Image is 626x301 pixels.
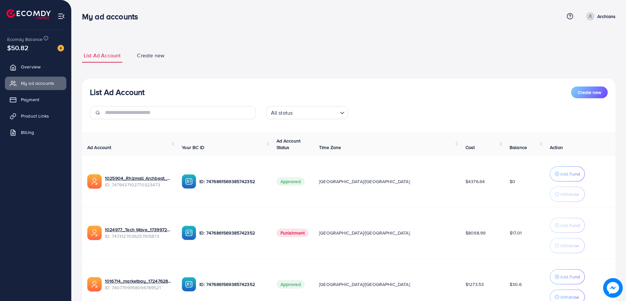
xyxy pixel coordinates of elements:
[182,144,204,151] span: Your BC ID
[199,280,266,288] p: ID: 7476861569385742352
[82,12,143,21] h3: My ad accounts
[560,273,580,281] p: Add Fund
[578,89,601,96] span: Create new
[319,144,341,151] span: Time Zone
[550,269,585,284] button: Add Fund
[550,166,585,181] button: Add Fund
[105,278,171,291] div: <span class='underline'>1016714_marketbay_1724762849692</span></br>7407799958096789521
[510,230,522,236] span: $17.01
[105,284,171,291] span: ID: 7407799958096789521
[465,178,485,185] span: $4376.64
[550,144,563,151] span: Action
[105,181,171,188] span: ID: 7479437102770323473
[560,190,579,198] p: Withdraw
[21,80,54,86] span: My ad accounts
[319,178,410,185] span: [GEOGRAPHIC_DATA]/[GEOGRAPHIC_DATA]
[87,144,111,151] span: Ad Account
[510,178,515,185] span: $0
[571,86,608,98] button: Create new
[7,9,51,19] img: logo
[21,129,34,136] span: Billing
[105,278,171,284] a: 1016714_marketbay_1724762849692
[550,187,585,202] button: Withdraw
[58,45,64,51] img: image
[277,229,309,237] span: Punishment
[105,226,171,240] div: <span class='underline'>1024977_Tech Wave_1739972983986</span></br>7473127036257615873
[319,281,410,288] span: [GEOGRAPHIC_DATA]/[GEOGRAPHIC_DATA]
[90,87,144,97] h3: List Ad Account
[7,43,28,52] span: $50.82
[465,281,484,288] span: $1273.53
[199,229,266,237] p: ID: 7476861569385742352
[465,144,475,151] span: Cost
[510,281,522,288] span: $30.6
[87,174,102,189] img: ic-ads-acc.e4c84228.svg
[560,170,580,178] p: Add Fund
[87,226,102,240] img: ic-ads-acc.e4c84228.svg
[5,93,66,106] a: Payment
[21,96,39,103] span: Payment
[84,52,121,59] span: List Ad Account
[277,177,305,186] span: Approved
[7,36,42,43] span: Ecomdy Balance
[105,175,171,181] a: 1025904_Rhizmall Archbeat_1741442161001
[5,60,66,73] a: Overview
[105,233,171,239] span: ID: 7473127036257615873
[199,178,266,185] p: ID: 7476861569385742352
[560,242,579,250] p: Withdraw
[182,174,196,189] img: ic-ba-acc.ded83a64.svg
[5,77,66,90] a: My ad accounts
[277,138,301,151] span: Ad Account Status
[550,238,585,253] button: Withdraw
[560,293,579,301] p: Withdraw
[87,277,102,292] img: ic-ads-acc.e4c84228.svg
[5,126,66,139] a: Billing
[105,175,171,188] div: <span class='underline'>1025904_Rhizmall Archbeat_1741442161001</span></br>7479437102770323473
[266,106,348,119] div: Search for option
[58,12,65,20] img: menu
[277,280,305,289] span: Approved
[465,230,485,236] span: $8098.99
[584,12,616,21] a: Archians
[319,230,410,236] span: [GEOGRAPHIC_DATA]/[GEOGRAPHIC_DATA]
[603,278,623,298] img: image
[182,226,196,240] img: ic-ba-acc.ded83a64.svg
[182,277,196,292] img: ic-ba-acc.ded83a64.svg
[137,52,164,59] span: Create new
[5,109,66,122] a: Product Links
[21,113,49,119] span: Product Links
[550,218,585,233] button: Add Fund
[597,12,616,20] p: Archians
[270,108,294,118] span: All status
[560,221,580,229] p: Add Fund
[295,107,337,118] input: Search for option
[21,64,41,70] span: Overview
[105,226,171,233] a: 1024977_Tech Wave_1739972983986
[510,144,527,151] span: Balance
